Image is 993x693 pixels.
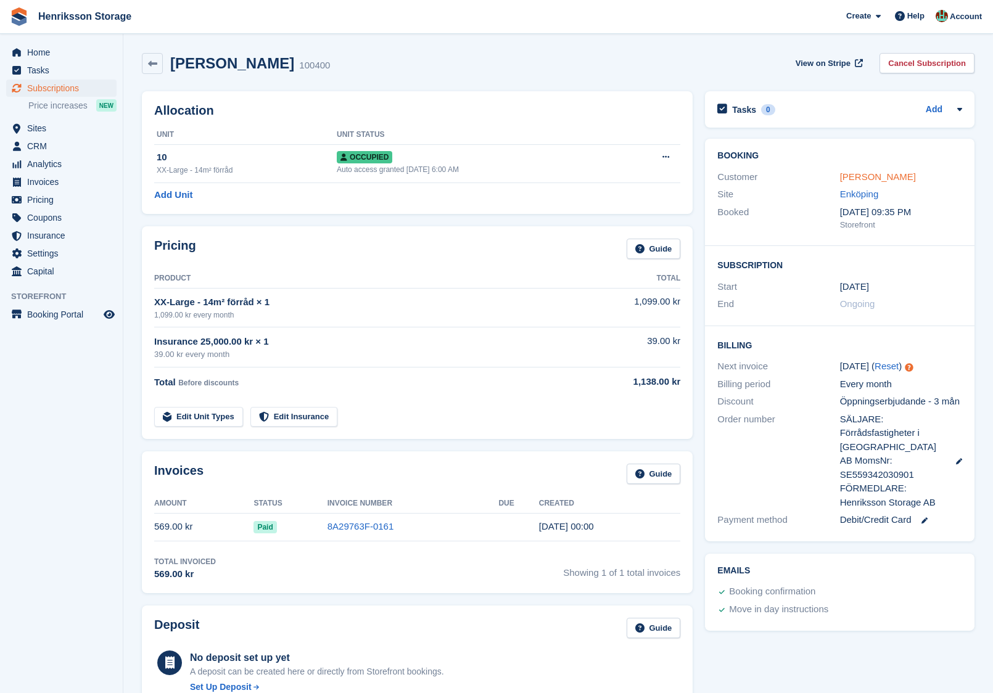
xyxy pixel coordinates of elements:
[717,412,839,510] div: Order number
[840,513,962,527] div: Debit/Credit Card
[880,53,974,73] a: Cancel Subscription
[154,494,253,514] th: Amount
[328,494,499,514] th: Invoice Number
[846,10,871,22] span: Create
[904,362,915,373] div: Tooltip anchor
[27,62,101,79] span: Tasks
[717,297,839,311] div: End
[27,80,101,97] span: Subscriptions
[154,295,572,310] div: XX-Large - 14m² förråd × 1
[6,263,117,280] a: menu
[337,164,620,175] div: Auto access granted [DATE] 6:00 AM
[717,395,839,409] div: Discount
[154,618,199,638] h2: Deposit
[190,650,444,665] div: No deposit set up yet
[572,375,680,389] div: 1,138.00 kr
[717,258,962,271] h2: Subscription
[27,173,101,191] span: Invoices
[154,407,243,427] a: Edit Unit Types
[6,191,117,208] a: menu
[6,44,117,61] a: menu
[717,205,839,231] div: Booked
[840,377,962,392] div: Every month
[498,494,538,514] th: Due
[717,359,839,374] div: Next invoice
[253,494,327,514] th: Status
[936,10,948,22] img: Isak Martinelle
[299,59,330,73] div: 100400
[33,6,136,27] a: Henriksson Storage
[27,227,101,244] span: Insurance
[170,55,294,72] h2: [PERSON_NAME]
[154,125,337,145] th: Unit
[717,187,839,202] div: Site
[154,464,204,484] h2: Invoices
[572,327,680,367] td: 39.00 kr
[154,188,192,202] a: Add Unit
[190,665,444,678] p: A deposit can be created here or directly from Storefront bookings.
[328,521,394,531] a: 8A29763F-0161
[732,104,756,115] h2: Tasks
[27,120,101,137] span: Sites
[717,377,839,392] div: Billing period
[154,269,572,289] th: Product
[840,412,944,510] span: SÄLJARE: Förrådsfastigheter i [GEOGRAPHIC_DATA] AB MomsNr: SE559342030901 FÖRMEDLARE: Henriksson ...
[28,100,88,112] span: Price increases
[717,151,962,161] h2: Booking
[154,335,572,349] div: Insurance 25,000.00 kr × 1
[96,99,117,112] div: NEW
[10,7,28,26] img: stora-icon-8386f47178a22dfd0bd8f6a31ec36ba5ce8667c1dd55bd0f319d3a0aa187defe.svg
[6,245,117,262] a: menu
[6,306,117,323] a: menu
[717,280,839,294] div: Start
[154,239,196,259] h2: Pricing
[178,379,239,387] span: Before discounts
[539,521,594,531] time: 2025-08-13 22:00:21 UTC
[6,120,117,137] a: menu
[6,173,117,191] a: menu
[154,104,680,118] h2: Allocation
[840,205,962,219] div: [DATE] 09:35 PM
[27,209,101,226] span: Coupons
[627,464,681,484] a: Guide
[157,150,337,165] div: 10
[840,298,875,309] span: Ongoing
[791,53,865,73] a: View on Stripe
[253,521,276,533] span: Paid
[796,57,851,70] span: View on Stripe
[154,310,572,321] div: 1,099.00 kr every month
[717,170,839,184] div: Customer
[28,99,117,112] a: Price increases NEW
[840,359,962,374] div: [DATE] ( )
[572,269,680,289] th: Total
[717,338,962,351] h2: Billing
[926,103,942,117] a: Add
[875,361,899,371] a: Reset
[717,566,962,576] h2: Emails
[27,245,101,262] span: Settings
[572,288,680,327] td: 1,099.00 kr
[27,155,101,173] span: Analytics
[907,10,925,22] span: Help
[6,80,117,97] a: menu
[840,189,879,199] a: Enköping
[6,227,117,244] a: menu
[250,407,338,427] a: Edit Insurance
[840,219,962,231] div: Storefront
[840,280,869,294] time: 2025-08-13 22:00:00 UTC
[563,556,680,581] span: Showing 1 of 1 total invoices
[840,171,916,182] a: [PERSON_NAME]
[6,62,117,79] a: menu
[6,155,117,173] a: menu
[102,307,117,322] a: Preview store
[11,290,123,303] span: Storefront
[950,10,982,23] span: Account
[27,263,101,280] span: Capital
[154,377,176,387] span: Total
[729,584,815,599] div: Booking confirmation
[154,556,216,567] div: Total Invoiced
[717,513,839,527] div: Payment method
[729,602,828,617] div: Move in day instructions
[840,395,962,409] div: Öppningserbjudande - 3 mån
[6,137,117,155] a: menu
